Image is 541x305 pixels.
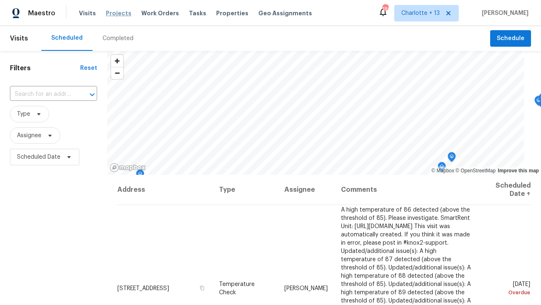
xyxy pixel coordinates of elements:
span: Visits [79,9,96,17]
span: Maestro [28,9,55,17]
div: 180 [382,5,388,13]
span: [PERSON_NAME] [284,285,328,291]
span: Tasks [189,10,206,16]
input: Search for an address... [10,88,74,101]
span: [DATE] [486,281,531,296]
h1: Filters [10,64,80,72]
div: Map marker [438,162,446,175]
span: Type [17,110,30,118]
button: Copy Address [198,284,206,291]
button: Zoom out [111,67,123,79]
div: Reset [80,64,97,72]
canvas: Map [107,51,524,175]
span: [STREET_ADDRESS] [117,285,169,291]
a: OpenStreetMap [455,168,496,174]
span: Visits [10,29,28,48]
div: Scheduled [51,34,83,42]
a: Mapbox [431,168,454,174]
span: Temperature Check [219,281,255,295]
span: Projects [106,9,131,17]
span: Work Orders [141,9,179,17]
span: Properties [216,9,248,17]
a: Improve this map [498,168,539,174]
span: [PERSON_NAME] [479,9,529,17]
a: Mapbox homepage [110,163,146,172]
span: Assignee [17,131,41,140]
th: Assignee [278,175,334,205]
div: Overdue [486,288,531,296]
th: Type [212,175,278,205]
th: Address [117,175,212,205]
button: Schedule [490,30,531,47]
th: Scheduled Date ↑ [479,175,531,205]
th: Comments [334,175,479,205]
span: Scheduled Date [17,153,60,161]
div: Map marker [448,152,456,165]
span: Schedule [497,33,524,44]
button: Zoom in [111,55,123,67]
span: Geo Assignments [258,9,312,17]
button: Open [86,89,98,100]
div: Completed [102,34,133,43]
span: Charlotte + 13 [401,9,440,17]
